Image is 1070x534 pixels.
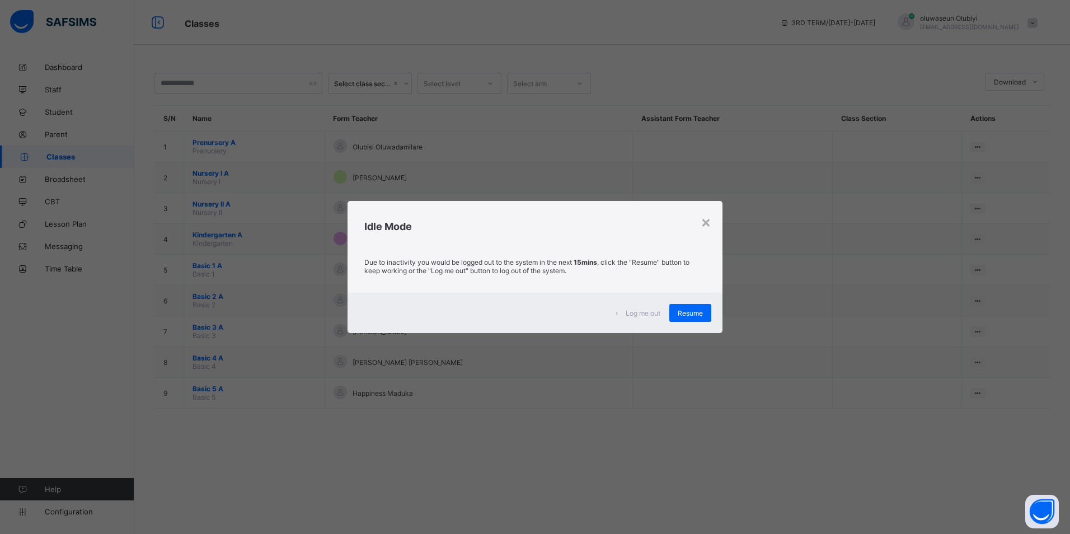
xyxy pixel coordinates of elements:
p: Due to inactivity you would be logged out to the system in the next , click the "Resume" button t... [364,258,705,275]
h2: Idle Mode [364,221,705,232]
strong: 15mins [574,258,597,266]
span: Resume [678,309,703,317]
span: Log me out [626,309,660,317]
button: Open asap [1025,495,1059,528]
div: × [701,212,711,231]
